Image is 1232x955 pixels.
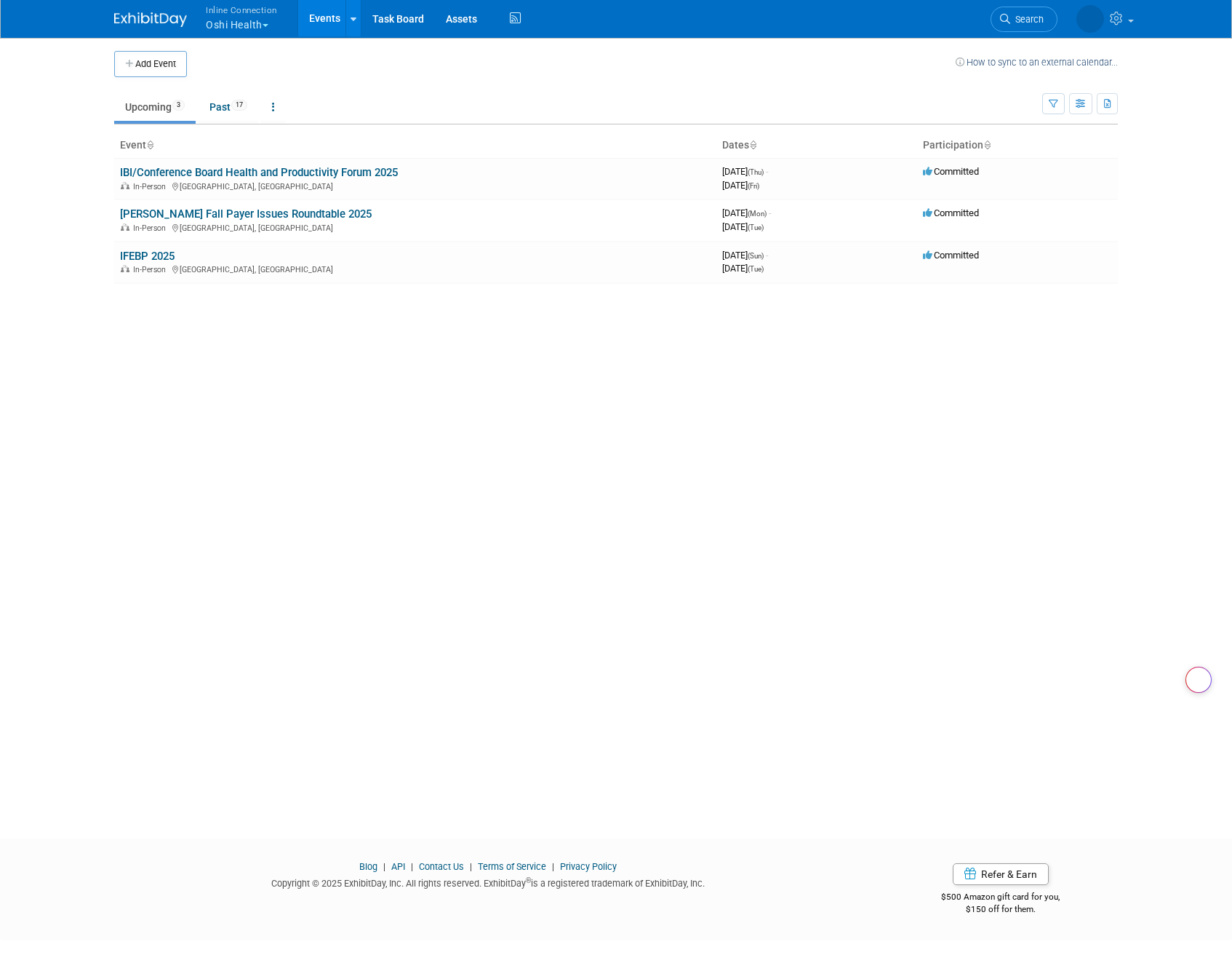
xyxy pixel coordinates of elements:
th: Participation [917,133,1118,158]
span: 3 [172,100,185,111]
sup: ® [526,876,531,884]
a: Search [991,7,1057,32]
div: $500 Amazon gift card for you, [884,881,1119,915]
span: Committed [923,166,979,177]
a: IBI/Conference Board Health and Productivity Forum 2025 [120,166,398,179]
a: IFEBP 2025 [120,250,175,263]
th: Dates [716,133,917,158]
span: Committed [923,250,979,261]
span: Inline Connection [206,2,277,17]
div: Copyright © 2025 ExhibitDay, Inc. All rights reserved. ExhibitDay is a registered trademark of Ex... [114,873,862,890]
a: Terms of Service [478,861,546,872]
a: Sort by Start Date [749,139,756,151]
th: Event [114,133,716,158]
div: [GEOGRAPHIC_DATA], [GEOGRAPHIC_DATA] [120,221,711,233]
span: (Fri) [748,182,759,190]
a: Contact Us [419,861,464,872]
span: [DATE] [722,180,759,191]
span: (Tue) [748,223,764,231]
img: ExhibitDay [114,12,187,27]
span: [DATE] [722,166,768,177]
span: (Sun) [748,252,764,260]
a: Blog [359,861,377,872]
a: API [391,861,405,872]
span: [DATE] [722,250,768,261]
span: [DATE] [722,207,771,218]
span: In-Person [133,182,170,191]
a: Sort by Participation Type [983,139,991,151]
span: In-Person [133,265,170,274]
img: Brian Lew [1076,5,1104,33]
span: 17 [231,100,247,111]
span: [DATE] [722,263,764,274]
a: Past17 [199,93,258,121]
a: Sort by Event Name [146,139,153,151]
a: Privacy Policy [560,861,617,872]
div: [GEOGRAPHIC_DATA], [GEOGRAPHIC_DATA] [120,263,711,274]
a: Upcoming3 [114,93,196,121]
span: | [548,861,558,872]
button: Add Event [114,51,187,77]
span: - [766,250,768,261]
img: In-Person Event [121,265,129,272]
div: [GEOGRAPHIC_DATA], [GEOGRAPHIC_DATA] [120,180,711,191]
span: Search [1010,14,1044,25]
span: | [466,861,476,872]
span: | [407,861,417,872]
span: Committed [923,207,979,218]
span: - [769,207,771,218]
a: How to sync to an external calendar... [956,57,1118,68]
a: Refer & Earn [953,863,1049,885]
div: $150 off for them. [884,903,1119,916]
span: (Mon) [748,210,767,218]
span: (Tue) [748,265,764,273]
span: In-Person [133,223,170,233]
a: [PERSON_NAME] Fall Payer Issues Roundtable 2025 [120,207,372,221]
span: - [766,166,768,177]
span: (Thu) [748,168,764,176]
img: In-Person Event [121,223,129,231]
span: | [380,861,389,872]
span: [DATE] [722,221,764,232]
img: In-Person Event [121,182,129,189]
